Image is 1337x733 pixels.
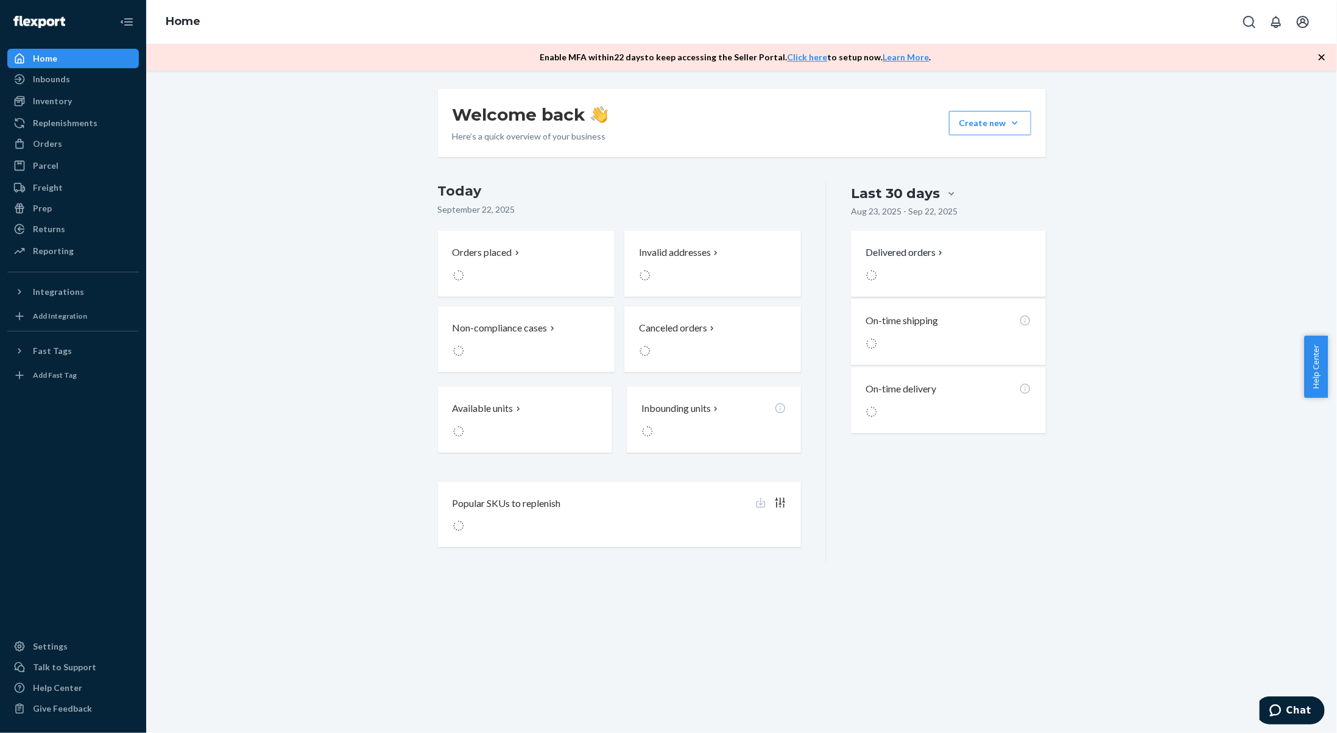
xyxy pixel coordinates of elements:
[591,106,608,123] img: hand-wave emoji
[7,199,139,218] a: Prep
[949,111,1031,135] button: Create new
[7,678,139,698] a: Help Center
[540,51,931,63] p: Enable MFA within 22 days to keep accessing the Seller Portal. to setup now. .
[641,402,711,416] p: Inbounding units
[33,640,68,653] div: Settings
[453,246,512,260] p: Orders placed
[33,370,77,380] div: Add Fast Tag
[33,52,57,65] div: Home
[1260,696,1325,727] iframe: Opens a widget where you can chat to one of our agents
[438,387,612,453] button: Available units
[639,246,711,260] p: Invalid addresses
[33,245,74,257] div: Reporting
[7,219,139,239] a: Returns
[7,178,139,197] a: Freight
[851,184,940,203] div: Last 30 days
[851,205,958,218] p: Aug 23, 2025 - Sep 22, 2025
[453,104,608,126] h1: Welcome back
[438,231,615,297] button: Orders placed
[33,95,72,107] div: Inventory
[438,182,802,201] h3: Today
[624,306,801,372] button: Canceled orders
[33,703,92,715] div: Give Feedback
[7,657,139,677] button: Talk to Support
[7,113,139,133] a: Replenishments
[166,15,200,28] a: Home
[7,282,139,302] button: Integrations
[624,231,801,297] button: Invalid addresses
[883,52,930,62] a: Learn More
[33,661,96,673] div: Talk to Support
[33,160,58,172] div: Parcel
[13,16,65,28] img: Flexport logo
[7,366,139,385] a: Add Fast Tag
[7,699,139,718] button: Give Feedback
[438,204,802,216] p: September 22, 2025
[115,10,139,34] button: Close Navigation
[33,117,97,129] div: Replenishments
[7,49,139,68] a: Home
[639,321,707,335] p: Canceled orders
[7,241,139,261] a: Reporting
[33,223,65,235] div: Returns
[1264,10,1288,34] button: Open notifications
[1304,336,1328,398] button: Help Center
[33,682,82,694] div: Help Center
[33,138,62,150] div: Orders
[453,497,561,511] p: Popular SKUs to replenish
[866,314,938,328] p: On-time shipping
[33,286,84,298] div: Integrations
[1291,10,1315,34] button: Open account menu
[7,306,139,326] a: Add Integration
[627,387,801,453] button: Inbounding units
[7,69,139,89] a: Inbounds
[7,156,139,175] a: Parcel
[1237,10,1261,34] button: Open Search Box
[33,345,72,357] div: Fast Tags
[866,246,945,260] button: Delivered orders
[33,73,70,85] div: Inbounds
[33,182,63,194] div: Freight
[7,637,139,656] a: Settings
[7,134,139,154] a: Orders
[7,91,139,111] a: Inventory
[453,321,548,335] p: Non-compliance cases
[788,52,828,62] a: Click here
[453,130,608,143] p: Here’s a quick overview of your business
[438,306,615,372] button: Non-compliance cases
[866,382,936,396] p: On-time delivery
[156,4,210,40] ol: breadcrumbs
[33,311,87,321] div: Add Integration
[33,202,52,214] div: Prep
[7,341,139,361] button: Fast Tags
[453,402,513,416] p: Available units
